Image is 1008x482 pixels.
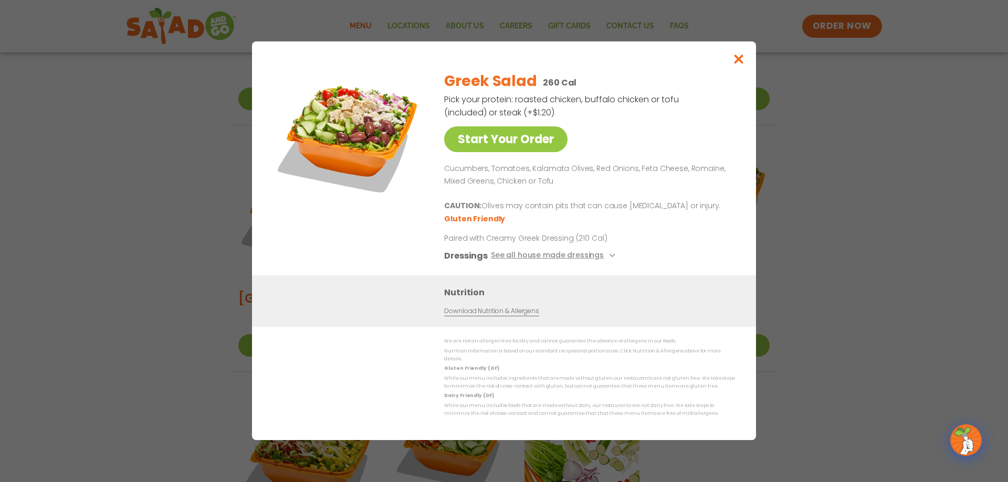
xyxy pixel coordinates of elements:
[951,425,981,455] img: wpChatIcon
[444,402,735,418] p: While our menu includes foods that are made without dairy, our restaurants are not dairy free. We...
[444,286,740,299] h3: Nutrition
[444,70,537,92] h2: Greek Salad
[276,62,423,209] img: Featured product photo for Greek Salad
[444,366,499,372] strong: Gluten Friendly (GF)
[444,374,735,391] p: While our menu includes ingredients that are made without gluten, our restaurants are not gluten ...
[444,214,507,225] li: Gluten Friendly
[722,41,756,77] button: Close modal
[444,163,731,188] p: Cucumbers, Tomatoes, Kalamata Olives, Red Onions, Feta Cheese, Romaine, Mixed Greens, Chicken or ...
[543,76,576,89] p: 260 Cal
[444,93,680,119] p: Pick your protein: roasted chicken, buffalo chicken or tofu (included) or steak (+$1.20)
[444,338,735,346] p: We are not an allergen free facility and cannot guarantee the absence of allergens in our foods.
[444,201,481,211] b: CAUTION:
[444,200,731,213] p: Olives may contain pits that can cause [MEDICAL_DATA] or injury.
[444,393,493,399] strong: Dairy Friendly (DF)
[444,307,539,317] a: Download Nutrition & Allergens
[444,233,638,244] p: Paired with Creamy Greek Dressing (210 Cal)
[444,250,488,263] h3: Dressings
[491,250,618,263] button: See all house made dressings
[444,126,568,152] a: Start Your Order
[444,347,735,363] p: Nutrition information is based on our standard recipes and portion sizes. Click Nutrition & Aller...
